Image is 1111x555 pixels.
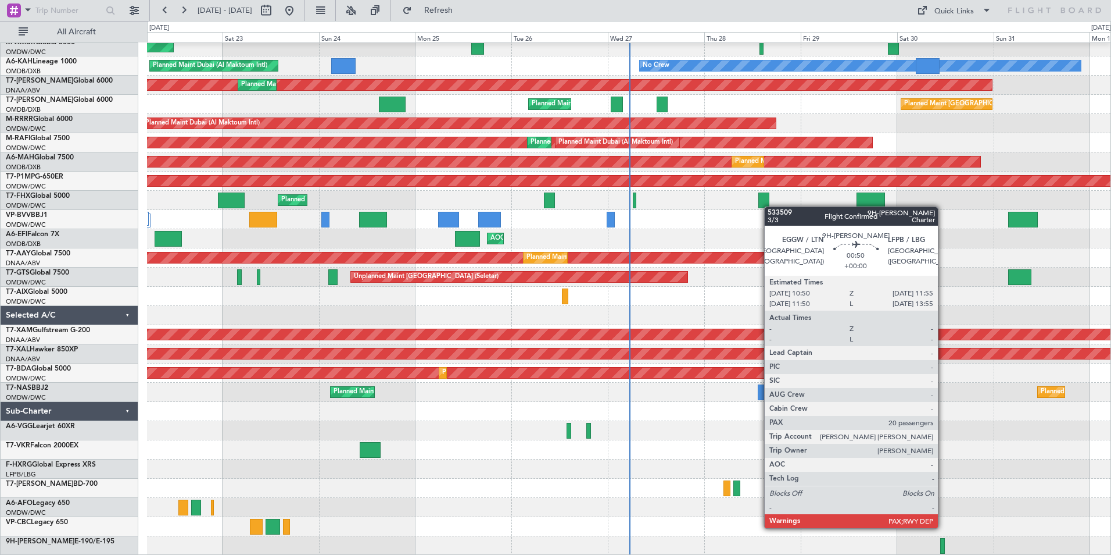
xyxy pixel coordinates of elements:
[6,97,73,104] span: T7-[PERSON_NAME]
[397,1,467,20] button: Refresh
[6,116,33,123] span: M-RRRR
[6,519,31,526] span: VP-CBC
[6,327,33,334] span: T7-XAM
[532,95,726,113] div: Planned Maint [GEOGRAPHIC_DATA] ([GEOGRAPHIC_DATA] Intl)
[30,28,123,36] span: All Aircraft
[149,23,169,33] div: [DATE]
[6,470,36,479] a: LFPB/LBG
[6,278,46,287] a: OMDW/DWC
[897,32,994,42] div: Sat 30
[6,135,70,142] a: M-RAFIGlobal 7500
[6,461,96,468] a: F-HXRGGlobal Express XRS
[526,249,641,266] div: Planned Maint Dubai (Al Maktoum Intl)
[6,365,31,372] span: T7-BDA
[6,374,46,383] a: OMDW/DWC
[608,32,704,42] div: Wed 27
[6,336,40,344] a: DNAA/ABV
[6,77,113,84] a: T7-[PERSON_NAME]Global 6000
[934,6,974,17] div: Quick Links
[6,97,113,104] a: T7-[PERSON_NAME]Global 6000
[704,32,801,42] div: Thu 28
[6,135,30,142] span: M-RAFI
[6,538,114,545] a: 9H-[PERSON_NAME]E-190/E-195
[6,327,90,334] a: T7-XAMGulfstream G-200
[126,32,223,42] div: Fri 22
[6,423,75,430] a: A6-VGGLearjet 60XR
[911,1,997,20] button: Quick Links
[643,57,669,74] div: No Crew
[6,116,73,123] a: M-RRRRGlobal 6000
[6,519,68,526] a: VP-CBCLegacy 650
[6,538,74,545] span: 9H-[PERSON_NAME]
[6,58,33,65] span: A6-KAH
[153,57,267,74] div: Planned Maint Dubai (Al Maktoum Intl)
[6,297,46,306] a: OMDW/DWC
[6,500,70,507] a: A6-AFOLegacy 650
[801,32,897,42] div: Fri 29
[6,77,73,84] span: T7-[PERSON_NAME]
[6,163,41,172] a: OMDB/DXB
[6,346,30,353] span: T7-XAL
[735,153,929,170] div: Planned Maint [GEOGRAPHIC_DATA] ([GEOGRAPHIC_DATA] Intl)
[281,191,464,209] div: Planned Maint [GEOGRAPHIC_DATA] ([GEOGRAPHIC_DATA])
[6,250,70,257] a: T7-AAYGlobal 7500
[414,6,463,15] span: Refresh
[511,32,608,42] div: Tue 26
[994,32,1090,42] div: Sun 31
[6,154,74,161] a: A6-MAHGlobal 7500
[904,95,1098,113] div: Planned Maint [GEOGRAPHIC_DATA] ([GEOGRAPHIC_DATA] Intl)
[6,355,40,364] a: DNAA/ABV
[490,230,626,247] div: AOG Maint [GEOGRAPHIC_DATA] (Dubai Intl)
[354,268,499,286] div: Unplanned Maint [GEOGRAPHIC_DATA] (Seletar)
[6,193,70,200] a: T7-FHXGlobal 5000
[6,231,59,238] a: A6-EFIFalcon 7X
[6,500,33,507] span: A6-AFO
[6,269,30,276] span: T7-GTS
[145,115,260,132] div: Planned Maint Dubai (Al Maktoum Intl)
[6,201,46,210] a: OMDW/DWC
[223,32,319,42] div: Sat 23
[6,393,46,402] a: OMDW/DWC
[6,461,32,468] span: F-HXRG
[6,154,34,161] span: A6-MAH
[6,250,31,257] span: T7-AAY
[6,508,46,517] a: OMDW/DWC
[6,289,67,296] a: T7-AIXGlobal 5000
[6,365,71,372] a: T7-BDAGlobal 5000
[6,182,46,191] a: OMDW/DWC
[6,173,63,180] a: T7-P1MPG-650ER
[6,58,77,65] a: A6-KAHLineage 1000
[6,269,69,276] a: T7-GTSGlobal 7500
[6,385,31,392] span: T7-NAS
[558,134,673,151] div: Planned Maint Dubai (Al Maktoum Intl)
[6,212,48,219] a: VP-BVVBBJ1
[415,32,511,42] div: Mon 25
[6,67,41,76] a: OMDB/DXB
[198,5,252,16] span: [DATE] - [DATE]
[6,220,46,229] a: OMDW/DWC
[6,442,30,449] span: T7-VKR
[1091,23,1111,33] div: [DATE]
[6,124,46,133] a: OMDW/DWC
[13,23,126,41] button: All Aircraft
[6,48,46,56] a: OMDW/DWC
[6,385,48,392] a: T7-NASBBJ2
[6,259,40,268] a: DNAA/ABV
[35,2,102,19] input: Trip Number
[334,383,464,401] div: Planned Maint Abuja ([PERSON_NAME] Intl)
[6,212,31,219] span: VP-BVV
[6,442,78,449] a: T7-VKRFalcon 2000EX
[6,289,28,296] span: T7-AIX
[6,193,30,200] span: T7-FHX
[241,76,356,94] div: Planned Maint Dubai (Al Maktoum Intl)
[6,105,41,114] a: OMDB/DXB
[6,346,78,353] a: T7-XALHawker 850XP
[6,240,41,248] a: OMDB/DXB
[6,86,40,95] a: DNAA/ABV
[442,364,557,382] div: Planned Maint Dubai (Al Maktoum Intl)
[319,32,415,42] div: Sun 24
[6,481,73,488] span: T7-[PERSON_NAME]
[6,423,33,430] span: A6-VGG
[6,173,35,180] span: T7-P1MP
[531,134,645,151] div: Planned Maint Dubai (Al Maktoum Intl)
